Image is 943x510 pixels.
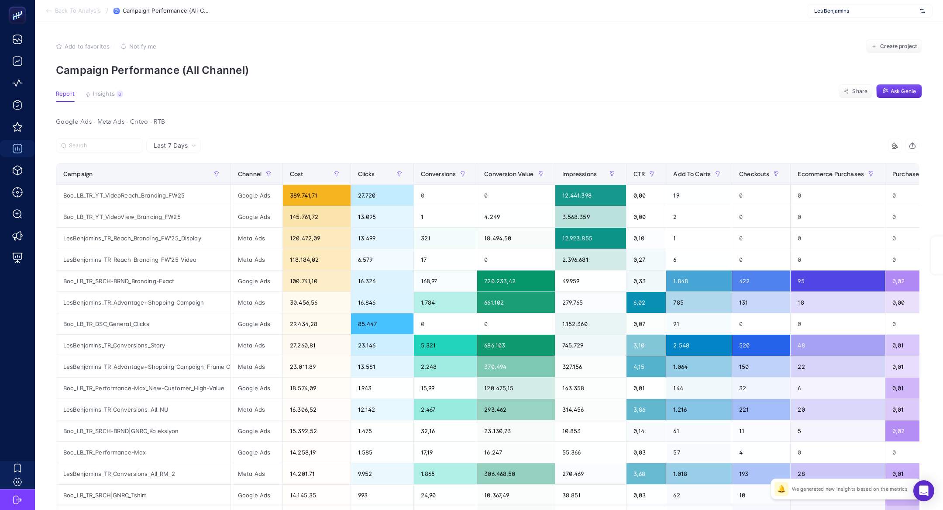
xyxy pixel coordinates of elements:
[231,185,282,206] div: Google Ads
[414,399,477,420] div: 2.467
[231,463,282,484] div: Meta Ads
[56,271,231,291] div: Boo_LB_TR_SRCH-BRND_Branding-Exact
[351,485,413,506] div: 993
[666,292,732,313] div: 785
[414,356,477,377] div: 2.248
[154,141,188,150] span: Last 7 Days
[56,485,231,506] div: Boo_LB_TR_SRCH|GNRC_Tshirt
[555,228,626,249] div: 12.923.855
[351,206,413,227] div: 13.095
[555,249,626,270] div: 2.396.681
[120,43,156,50] button: Notify me
[666,271,732,291] div: 1.848
[477,185,554,206] div: 0
[814,7,916,14] span: Les Benjamins
[666,228,732,249] div: 1
[666,420,732,441] div: 61
[791,271,885,291] div: 95
[732,206,790,227] div: 0
[477,313,554,334] div: 0
[283,185,351,206] div: 389.741,71
[626,206,666,227] div: 0,00
[106,7,108,14] span: /
[477,420,554,441] div: 23.130,73
[283,378,351,399] div: 18.574,09
[626,228,666,249] div: 0,10
[351,292,413,313] div: 16.846
[555,335,626,356] div: 745.729
[56,90,75,97] span: Report
[238,170,262,177] span: Channel
[732,249,790,270] div: 0
[56,249,231,270] div: LesBenjamins_TR_Reach_Branding_FW'25_Video
[56,206,231,227] div: Boo_LB_TR_YT_VideoView_Branding_FW25
[791,442,885,463] div: 0
[792,486,908,493] p: We generated new insights based on the metrics
[283,420,351,441] div: 15.392,52
[56,292,231,313] div: LesBenjamins_TR_Advantage+Shopping Campaign
[231,335,282,356] div: Meta Ads
[231,249,282,270] div: Meta Ads
[69,142,138,149] input: Search
[351,420,413,441] div: 1.475
[626,249,666,270] div: 0,27
[283,313,351,334] div: 29.434,28
[798,170,864,177] span: Ecommerce Purchases
[791,378,885,399] div: 6
[477,335,554,356] div: 686.103
[56,420,231,441] div: Boo_LB_TR_SRCH-BRND|GNRC_Koleksiyon
[231,228,282,249] div: Meta Ads
[414,442,477,463] div: 17,19
[477,206,554,227] div: 4.249
[283,249,351,270] div: 118.184,02
[231,442,282,463] div: Google Ads
[414,313,477,334] div: 0
[562,170,597,177] span: Impressions
[555,271,626,291] div: 49.959
[477,378,554,399] div: 120.475,15
[283,485,351,506] div: 14.145,35
[732,485,790,506] div: 10
[414,228,477,249] div: 321
[56,43,110,50] button: Add to favorites
[852,88,867,95] span: Share
[117,90,123,97] div: 8
[626,271,666,291] div: 0,33
[421,170,456,177] span: Conversions
[56,442,231,463] div: Boo_LB_TR_Performance-Max
[791,335,885,356] div: 48
[351,335,413,356] div: 23.146
[666,206,732,227] div: 2
[666,185,732,206] div: 19
[65,43,110,50] span: Add to favorites
[63,170,93,177] span: Campaign
[791,399,885,420] div: 20
[484,170,533,177] span: Conversion Value
[231,485,282,506] div: Google Ads
[732,292,790,313] div: 131
[732,228,790,249] div: 0
[414,420,477,441] div: 32,16
[666,378,732,399] div: 144
[555,313,626,334] div: 1.152.360
[56,378,231,399] div: Boo_LB_TR_Performance-Max_New-Customer_High-Value
[351,313,413,334] div: 85.447
[866,39,922,53] button: Create project
[351,271,413,291] div: 16.326
[93,90,115,97] span: Insights
[351,185,413,206] div: 27.720
[732,185,790,206] div: 0
[626,463,666,484] div: 3,68
[791,463,885,484] div: 28
[55,7,101,14] span: Back To Analysis
[477,485,554,506] div: 10.367,49
[555,442,626,463] div: 55.366
[839,84,873,98] button: Share
[283,206,351,227] div: 145.761,72
[555,185,626,206] div: 12.441.398
[477,356,554,377] div: 370.494
[666,463,732,484] div: 1.018
[666,442,732,463] div: 57
[626,442,666,463] div: 0,03
[732,442,790,463] div: 4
